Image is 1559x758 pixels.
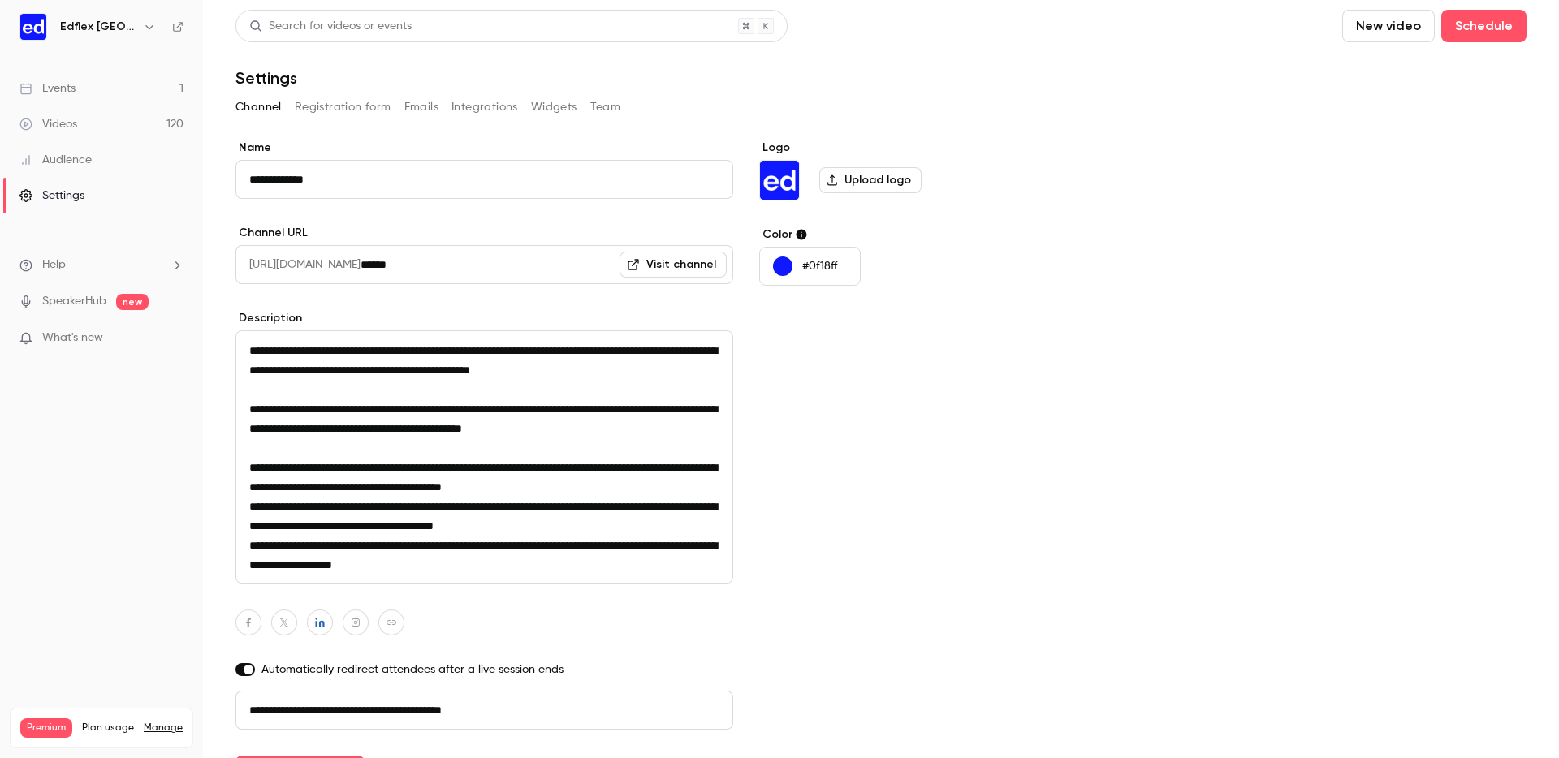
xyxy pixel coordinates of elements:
[42,256,66,273] span: Help
[19,80,76,97] div: Events
[19,152,92,168] div: Audience
[144,721,183,734] a: Manage
[295,94,391,120] button: Registration form
[20,718,72,738] span: Premium
[620,252,727,278] a: Visit channel
[235,68,297,88] h1: Settings
[235,225,733,241] label: Channel URL
[760,161,799,200] img: Edflex France
[404,94,438,120] button: Emails
[19,256,184,273] li: help-dropdown-opener
[235,661,733,678] label: Automatically redirect attendees after a live session ends
[451,94,518,120] button: Integrations
[42,329,103,347] span: What's new
[60,19,136,35] h6: Edflex [GEOGRAPHIC_DATA]
[82,721,134,734] span: Plan usage
[759,140,1008,200] section: Logo
[1342,10,1435,42] button: New video
[19,187,84,204] div: Settings
[235,310,733,326] label: Description
[235,245,361,284] span: [URL][DOMAIN_NAME]
[531,94,577,120] button: Widgets
[1441,10,1527,42] button: Schedule
[19,116,77,132] div: Videos
[249,18,412,35] div: Search for videos or events
[819,167,922,193] label: Upload logo
[802,258,837,274] p: #0f18ff
[590,94,621,120] button: Team
[235,140,733,156] label: Name
[20,14,46,40] img: Edflex France
[235,94,282,120] button: Channel
[42,293,106,310] a: SpeakerHub
[759,140,1008,156] label: Logo
[116,294,149,310] span: new
[759,247,861,286] button: #0f18ff
[759,226,1008,243] label: Color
